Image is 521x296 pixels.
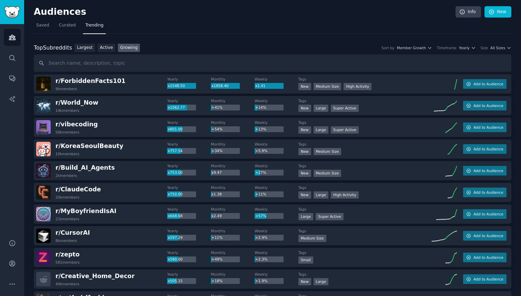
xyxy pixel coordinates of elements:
span: +34% [212,149,223,153]
span: +41% [212,105,223,109]
span: x597.29 [168,235,183,240]
span: Add to Audience [473,255,503,260]
dt: Yearly [167,229,211,233]
div: Large [314,278,329,285]
img: Build_AI_Agents [36,163,51,178]
div: 21k members [55,216,79,221]
dt: Tags [298,98,429,103]
span: r/ Build_AI_Agents [55,164,115,171]
dt: Weekly [255,229,298,233]
dt: Weekly [255,207,298,212]
div: Top Subreddits [34,44,72,52]
img: ClaudeCode [36,185,51,200]
span: +54% [212,127,223,131]
span: Add to Audience [473,233,503,238]
dt: Monthly [211,185,255,190]
span: x1062.77 [168,105,185,109]
span: x1.38 [212,192,222,196]
div: 14k members [55,108,79,113]
div: New [298,148,311,155]
dt: Yearly [167,98,211,103]
span: r/ ClaudeCode [55,186,101,193]
dt: Yearly [167,142,211,147]
dt: Weekly [255,185,298,190]
div: New [298,191,311,199]
span: x1548.50 [168,84,185,88]
span: x1858.40 [212,84,229,88]
div: 9k members [55,86,77,91]
img: ForbiddenFacts101 [36,77,51,91]
dt: Monthly [211,163,255,168]
button: Add to Audience [463,101,507,110]
dt: Monthly [211,207,255,212]
a: Largest [74,44,95,52]
div: 10k members [55,151,79,156]
span: x505.15 [168,279,183,283]
dt: Weekly [255,250,298,255]
dt: Yearly [167,250,211,255]
button: Add to Audience [463,253,507,262]
img: GummySearch logo [4,6,20,18]
button: Add to Audience [463,144,507,154]
span: x1.41 [255,84,266,88]
span: x750.00 [168,192,183,196]
dt: Tags [298,77,429,82]
span: x668.68 [168,214,183,218]
span: r/ MyBoyfriendIsAI [55,208,116,214]
button: Add to Audience [463,209,507,219]
span: x580.00 [168,257,183,261]
div: 2k members [55,173,77,178]
span: Add to Audience [473,212,503,216]
button: Add to Audience [463,166,507,176]
div: Super Active [331,105,359,112]
img: KoreaSeoulBeauty [36,142,51,156]
span: Member Growth [397,45,426,50]
dt: Monthly [211,77,255,82]
span: Add to Audience [473,190,503,195]
dt: Yearly [167,185,211,190]
div: New [298,105,311,112]
span: x753.00 [168,170,183,175]
span: r/ World_Now [55,99,98,106]
dt: Tags [298,272,429,277]
dt: Weekly [255,272,298,277]
div: New [298,83,311,90]
button: Add to Audience [463,79,507,89]
img: zepto [36,250,51,265]
div: 40k members [55,282,79,286]
a: New [484,6,511,18]
span: Add to Audience [473,103,503,108]
button: Add to Audience [463,231,507,241]
dt: Yearly [167,272,211,277]
span: +5.9% [255,149,267,153]
button: Add to Audience [463,274,507,284]
div: 20k members [55,195,79,200]
span: +11% [255,192,266,196]
a: Trending [83,20,106,34]
div: Medium Size [298,235,326,242]
span: Add to Audience [473,277,503,282]
span: +18% [212,279,223,283]
div: Large [314,105,329,112]
dt: Weekly [255,77,298,82]
span: x757.54 [168,149,183,153]
span: r/ Creative_Home_Decor [55,273,135,279]
dt: Weekly [255,98,298,103]
dt: Tags [298,250,429,255]
span: +1.9% [255,279,267,283]
div: High Activity [331,191,359,199]
button: Member Growth [397,45,432,50]
img: CursorAI [36,229,51,243]
div: Medium Size [314,170,341,177]
span: Add to Audience [473,82,503,86]
span: r/ KoreaSeoulBeauty [55,142,123,149]
span: +49% [212,257,223,261]
div: Sort by [381,45,395,50]
span: r/ vibecoding [55,121,98,128]
dt: Tags [298,207,429,212]
dt: Weekly [255,120,298,125]
dt: Tags [298,163,429,168]
dt: Tags [298,120,429,125]
div: Super Active [316,213,344,220]
dt: Tags [298,185,429,190]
